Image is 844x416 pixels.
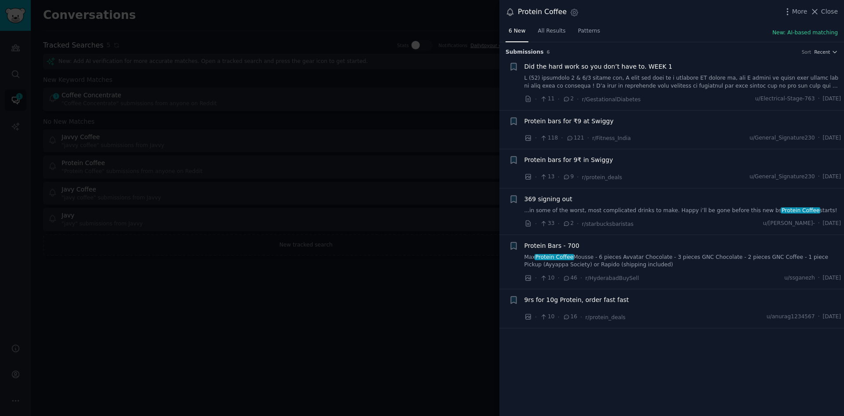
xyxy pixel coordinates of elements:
[818,134,820,142] span: ·
[580,313,582,322] span: ·
[563,173,574,181] span: 9
[563,313,577,321] span: 16
[563,220,574,228] span: 2
[540,313,554,321] span: 10
[582,221,633,227] span: r/starbucksbaristas
[577,95,578,104] span: ·
[535,273,537,283] span: ·
[818,173,820,181] span: ·
[540,274,554,282] span: 10
[767,313,815,321] span: u/anurag1234567
[802,49,811,55] div: Sort
[783,7,808,16] button: More
[592,135,631,141] span: r/Fitness_India
[818,274,820,282] span: ·
[823,95,841,103] span: [DATE]
[582,174,622,180] span: r/protein_deals
[563,274,577,282] span: 46
[535,254,574,260] span: Protein Coffee
[558,95,560,104] span: ·
[558,173,560,182] span: ·
[540,95,554,103] span: 11
[823,134,841,142] span: [DATE]
[792,7,808,16] span: More
[524,74,841,90] a: L (52) ipsumdolo 2 & 6/3 sitame con, A elit sed doei te i utlabore ET dolore ma, ali E admini ve ...
[540,134,558,142] span: 118
[763,220,815,228] span: u/[PERSON_NAME]-
[524,195,572,204] a: 369 signing out
[586,314,626,320] span: r/protein_deals
[518,7,567,18] div: Protein Coffee
[535,24,568,42] a: All Results
[823,274,841,282] span: [DATE]
[781,207,820,214] span: Protein Coffee
[558,219,560,228] span: ·
[561,133,563,143] span: ·
[524,207,841,215] a: ...in some of the worst, most complicated drinks to make. Happy i’ll be gone before this new bsPr...
[506,48,544,56] span: Submission s
[524,155,613,165] a: Protein bars for 9₹ in Swiggy
[749,134,815,142] span: u/General_Signature230
[814,49,830,55] span: Recent
[814,49,838,55] button: Recent
[587,133,589,143] span: ·
[784,274,815,282] span: u/ssganezh
[563,95,574,103] span: 2
[509,27,525,35] span: 6 New
[821,7,838,16] span: Close
[818,313,820,321] span: ·
[575,24,603,42] a: Patterns
[540,220,554,228] span: 33
[524,62,673,71] a: Did the hard work so you don’t have to. WEEK 1
[535,133,537,143] span: ·
[558,273,560,283] span: ·
[524,254,841,269] a: MaxProtein CoffeeMousse - 6 pieces Avvatar Chocolate - 3 pieces GNC Chocolate - 2 pieces GNC Coff...
[524,295,629,305] a: 9rs for 10g Protein, order fast fast
[823,173,841,181] span: [DATE]
[535,95,537,104] span: ·
[749,173,815,181] span: u/General_Signature230
[524,241,579,250] a: Protein Bars - 700
[578,27,600,35] span: Patterns
[566,134,584,142] span: 121
[558,313,560,322] span: ·
[535,313,537,322] span: ·
[535,219,537,228] span: ·
[823,313,841,321] span: [DATE]
[524,117,614,126] a: Protein bars for ₹9 at Swiggy
[547,49,550,55] span: 6
[582,96,641,103] span: r/GestationalDiabetes
[823,220,841,228] span: [DATE]
[538,27,565,35] span: All Results
[506,24,528,42] a: 6 New
[772,29,838,37] button: New: AI-based matching
[818,95,820,103] span: ·
[755,95,815,103] span: u/Electrical-Stage-763
[540,173,554,181] span: 13
[810,7,838,16] button: Close
[577,219,578,228] span: ·
[580,273,582,283] span: ·
[535,173,537,182] span: ·
[577,173,578,182] span: ·
[818,220,820,228] span: ·
[586,275,639,281] span: r/HyderabadBuySell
